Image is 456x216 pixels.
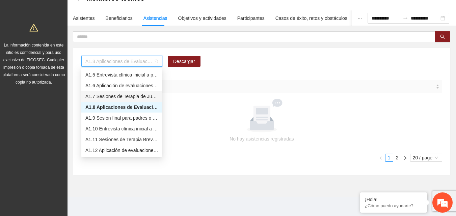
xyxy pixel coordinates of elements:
div: Minimizar ventana de chat en vivo [111,3,127,20]
th: Asistente [81,80,442,93]
div: A1.6 Aplicación de evaluaciones Pre a NN [81,80,162,91]
span: A1.8 Aplicaciones de Evaluaciones Post a NN [85,56,158,66]
textarea: Escriba su mensaje y pulse “Intro” [3,144,129,168]
div: A1.9 Sesión final para padres o tutores de NN [81,113,162,123]
div: A1.12 Aplicación de evaluaciones Pre a Adolescentes [85,147,158,154]
a: 2 [394,154,401,161]
div: Beneficiarios [106,14,133,22]
span: swap-right [403,16,408,21]
div: A1.12 Aplicación de evaluaciones Pre a Adolescentes [81,145,162,156]
span: La información contenida en este sitio es confidencial y para uso exclusivo de FICOSEC. Cualquier... [3,43,65,85]
a: 1 [385,154,393,161]
li: Previous Page [377,154,385,162]
div: A1.11 Sesiones de Terapia Breve Centrada en Soluciones para Adolescentes [85,136,158,143]
div: A1.5 Entrevista clínica inicial a padres o tutores de NN [81,69,162,80]
div: A1.10 Entrevista clínica inicial a padres o tutores de Adolescentes [81,123,162,134]
button: Descargar [168,56,200,67]
div: A1.7 Sesiones de Terapia de Juego para niños y niñas [81,91,162,102]
span: 20 / page [413,154,439,161]
span: Descargar [173,58,195,65]
div: Asistentes [73,14,95,22]
div: Casos de éxito, retos y obstáculos [275,14,347,22]
span: left [379,156,383,160]
span: warning [29,23,38,32]
div: Page Size [410,154,442,162]
div: A1.10 Entrevista clínica inicial a padres o tutores de Adolescentes [85,125,158,132]
li: Next Page [401,154,409,162]
div: Asistencias [143,14,167,22]
div: Chatee con nosotros ahora [35,34,113,43]
span: Estamos en línea. [39,70,93,138]
span: to [403,16,408,21]
div: A1.8 Aplicaciones de Evaluaciones Post a NN [81,102,162,113]
span: search [440,34,445,40]
button: right [401,154,409,162]
div: Objetivos y actividades [178,14,226,22]
div: A1.5 Entrevista clínica inicial a padres o tutores de NN [85,71,158,79]
div: Participantes [237,14,265,22]
div: A1.8 Aplicaciones de Evaluaciones Post a NN [85,103,158,111]
div: A1.6 Aplicación de evaluaciones Pre a NN [85,82,158,89]
button: search [435,31,450,42]
div: A1.9 Sesión final para padres o tutores de NN [85,114,158,122]
p: ¿Cómo puedo ayudarte? [365,203,422,208]
span: Asistente [84,83,434,90]
span: ellipsis [357,16,362,21]
div: A1.7 Sesiones de Terapia de Juego para niños y niñas [85,93,158,100]
span: right [403,156,407,160]
button: ellipsis [352,10,368,26]
div: ¡Hola! [365,197,422,202]
div: A1.11 Sesiones de Terapia Breve Centrada en Soluciones para Adolescentes [81,134,162,145]
div: No hay asistencias registradas [89,135,434,143]
button: left [377,154,385,162]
